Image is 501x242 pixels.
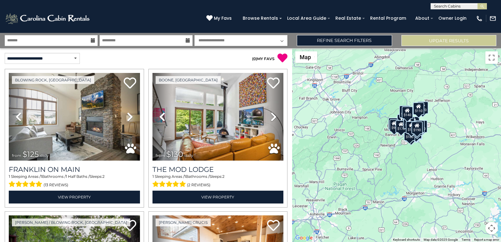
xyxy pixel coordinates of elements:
[332,13,364,23] a: Real Estate
[23,150,39,159] span: $125
[40,153,49,158] span: daily
[476,15,483,22] img: phone-regular-white.png
[404,128,415,141] div: $180
[297,35,392,46] a: Refine Search Filters
[401,106,413,119] div: $140
[410,127,421,139] div: $140
[184,153,193,158] span: daily
[393,238,420,242] button: Keyboard shortcuts
[412,13,432,23] a: About
[156,219,211,226] a: [PERSON_NAME] Crucis
[294,234,314,242] a: Open this area in Google Maps (opens a new window)
[240,13,281,23] a: Browse Rentals
[462,238,470,241] a: Terms
[187,181,210,189] span: (2 reviews)
[405,129,416,142] div: $155
[416,120,427,133] div: $130
[156,76,221,84] a: Boone, [GEOGRAPHIC_DATA]
[284,13,329,23] a: Local Area Guide
[435,13,470,23] a: Owner Login
[9,165,140,174] a: Franklin On Main
[294,234,314,242] img: Google
[411,123,422,135] div: $175
[406,121,417,133] div: $165
[395,120,407,133] div: $170
[424,238,458,241] span: Map data ©2025 Google
[413,102,424,115] div: $110
[267,77,280,90] a: Add to favorites
[399,105,411,118] div: $185
[403,116,415,129] div: $175
[413,120,424,133] div: $170
[253,56,256,61] span: 0
[124,77,136,90] a: Add to favorites
[267,219,280,233] a: Add to favorites
[388,117,397,130] div: $85
[12,219,130,226] a: [PERSON_NAME] / Blowing Rock, [GEOGRAPHIC_DATA]
[66,174,90,179] span: 1 Half Baths /
[300,54,311,60] span: Map
[152,174,284,189] div: Sleeping Areas / Bathrooms / Sleeps:
[44,181,68,189] span: (13 reviews)
[152,73,284,161] img: thumbnail_167016859.jpeg
[252,56,257,61] span: ( )
[5,12,91,25] img: White-1-2.png
[9,174,140,189] div: Sleeping Areas / Bathrooms / Sleeps:
[166,150,183,159] span: $130
[152,174,154,179] span: 1
[152,191,284,203] a: View Property
[222,174,225,179] span: 2
[9,73,140,161] img: thumbnail_167127309.jpeg
[390,119,399,131] div: $90
[489,15,496,22] img: mail-regular-white.png
[124,219,136,233] a: Add to favorites
[9,191,140,203] a: View Property
[12,153,21,158] span: from
[102,174,105,179] span: 2
[417,101,428,114] div: $170
[485,222,498,234] button: Map camera controls
[184,174,186,179] span: 1
[12,76,94,84] a: Blowing Rock, [GEOGRAPHIC_DATA]
[9,174,10,179] span: 1
[474,238,499,241] a: Report a map error
[206,15,233,22] a: My Favs
[156,153,165,158] span: from
[411,121,423,134] div: $190
[214,15,232,22] span: My Favs
[152,165,284,174] a: The Mod Lodge
[252,56,275,61] a: (0)MY FAVS
[401,35,496,46] button: Update Results
[411,126,422,139] div: $150
[41,174,42,179] span: 1
[295,51,317,63] button: Change map style
[485,51,498,64] button: Toggle fullscreen view
[367,13,409,23] a: Rental Program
